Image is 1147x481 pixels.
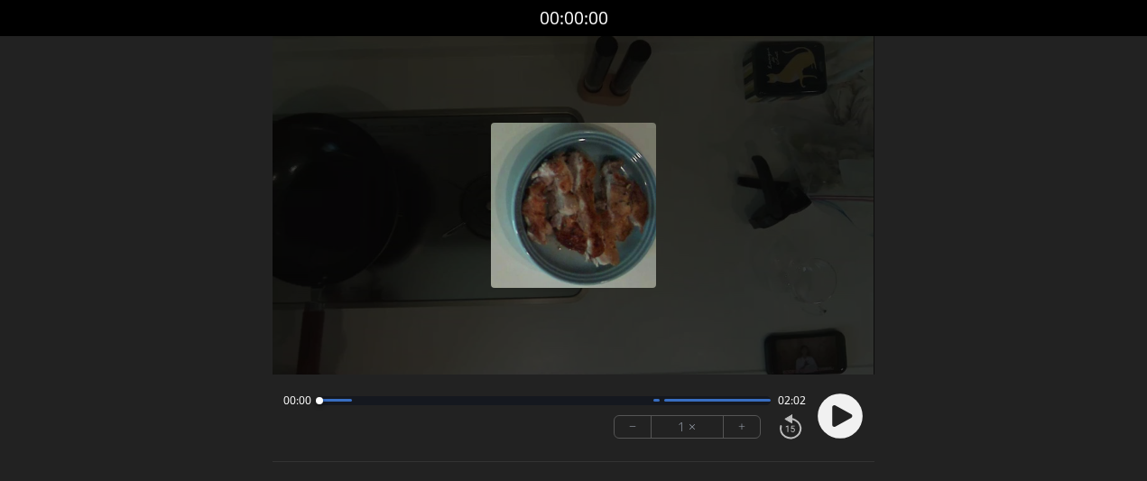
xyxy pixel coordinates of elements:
font: − [629,416,636,437]
span: 02:02 [778,393,806,408]
img: ポスター画像 [491,123,656,288]
button: + [724,416,760,438]
span: 00:00 [283,393,311,408]
font: 1 × [678,416,696,437]
font: 00:00:00 [540,5,608,30]
button: − [615,416,652,438]
font: + [738,416,745,437]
